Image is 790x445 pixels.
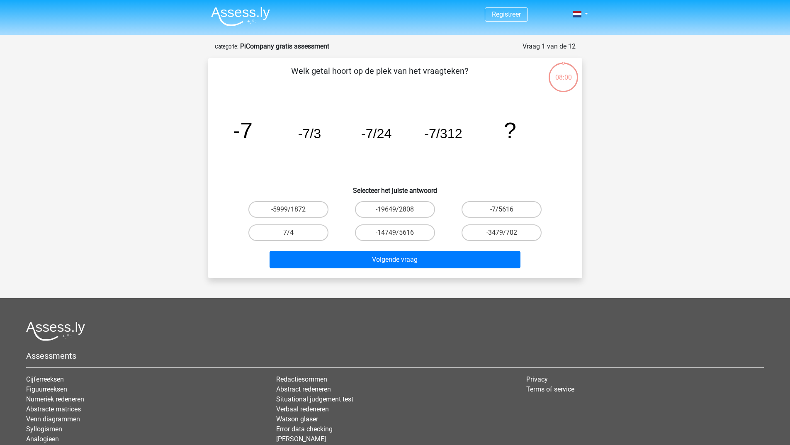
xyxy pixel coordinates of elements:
label: -14749/5616 [355,224,435,241]
tspan: ? [504,118,516,143]
a: [PERSON_NAME] [276,435,326,443]
a: Verbaal redeneren [276,405,329,413]
div: 08:00 [548,62,579,83]
img: Assessly [211,7,270,26]
label: -19649/2808 [355,201,435,218]
tspan: -7/312 [424,126,462,141]
h6: Selecteer het juiste antwoord [221,180,569,195]
small: Categorie: [215,44,238,50]
a: Analogieen [26,435,59,443]
a: Abstract redeneren [276,385,331,393]
label: 7/4 [248,224,328,241]
a: Redactiesommen [276,375,327,383]
a: Venn diagrammen [26,415,80,423]
a: Registreer [492,10,521,18]
tspan: -7/24 [361,126,391,141]
button: Volgende vraag [270,251,520,268]
label: -7/5616 [462,201,542,218]
label: -5999/1872 [248,201,328,218]
tspan: -7 [233,118,253,143]
p: Welk getal hoort op de plek van het vraagteken? [221,65,538,90]
a: Watson glaser [276,415,318,423]
a: Figuurreeksen [26,385,67,393]
a: Numeriek redeneren [26,395,84,403]
tspan: -7/3 [298,126,321,141]
strong: PiCompany gratis assessment [240,42,329,50]
h5: Assessments [26,351,764,361]
a: Abstracte matrices [26,405,81,413]
a: Cijferreeksen [26,375,64,383]
a: Error data checking [276,425,333,433]
img: Assessly logo [26,321,85,341]
a: Syllogismen [26,425,62,433]
a: Privacy [526,375,548,383]
label: -3479/702 [462,224,542,241]
div: Vraag 1 van de 12 [523,41,576,51]
a: Terms of service [526,385,574,393]
a: Situational judgement test [276,395,353,403]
